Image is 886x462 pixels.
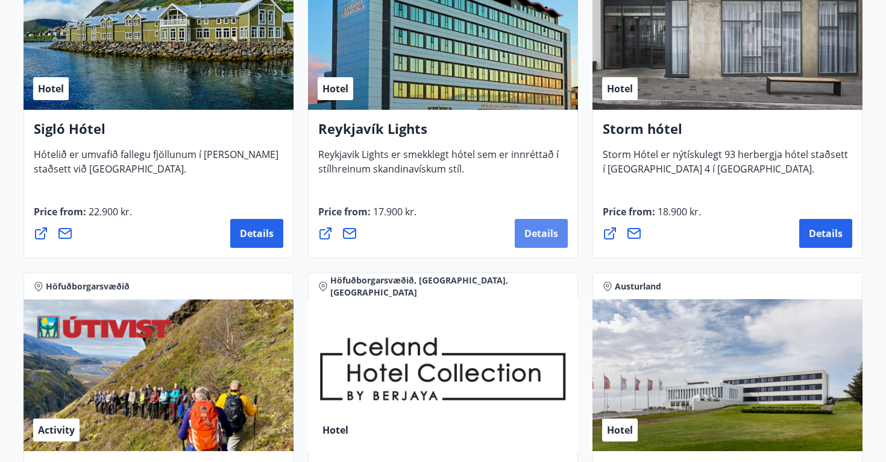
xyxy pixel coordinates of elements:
[603,205,701,228] span: Price from :
[38,82,64,95] span: Hotel
[322,82,348,95] span: Hotel
[34,205,132,228] span: Price from :
[230,219,283,248] button: Details
[46,280,130,293] span: Höfuðborgarsvæðið
[240,227,274,240] span: Details
[607,82,633,95] span: Hotel
[322,423,348,437] span: Hotel
[318,119,568,147] h4: Reykjavík Lights
[809,227,843,240] span: Details
[34,119,283,147] h4: Sigló Hótel
[515,219,568,248] button: Details
[318,148,559,185] span: Reykjavik Lights er smekklegt hótel sem er innréttað í stílhreinum skandinavískum stíl.
[603,119,852,147] h4: Storm hótel
[524,227,558,240] span: Details
[371,205,416,218] span: 17.900 kr.
[38,423,75,437] span: Activity
[330,274,568,299] span: Höfuðborgarsvæðið, [GEOGRAPHIC_DATA], [GEOGRAPHIC_DATA]
[655,205,701,218] span: 18.900 kr.
[607,423,633,437] span: Hotel
[603,148,848,185] span: Storm Hótel er nýtískulegt 93 herbergja hótel staðsett í [GEOGRAPHIC_DATA] 4 í [GEOGRAPHIC_DATA].
[799,219,852,248] button: Details
[34,148,278,185] span: Hótelið er umvafið fallegu fjöllunum í [PERSON_NAME] staðsett við [GEOGRAPHIC_DATA].
[318,205,416,228] span: Price from :
[86,205,132,218] span: 22.900 kr.
[615,280,661,293] span: Austurland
